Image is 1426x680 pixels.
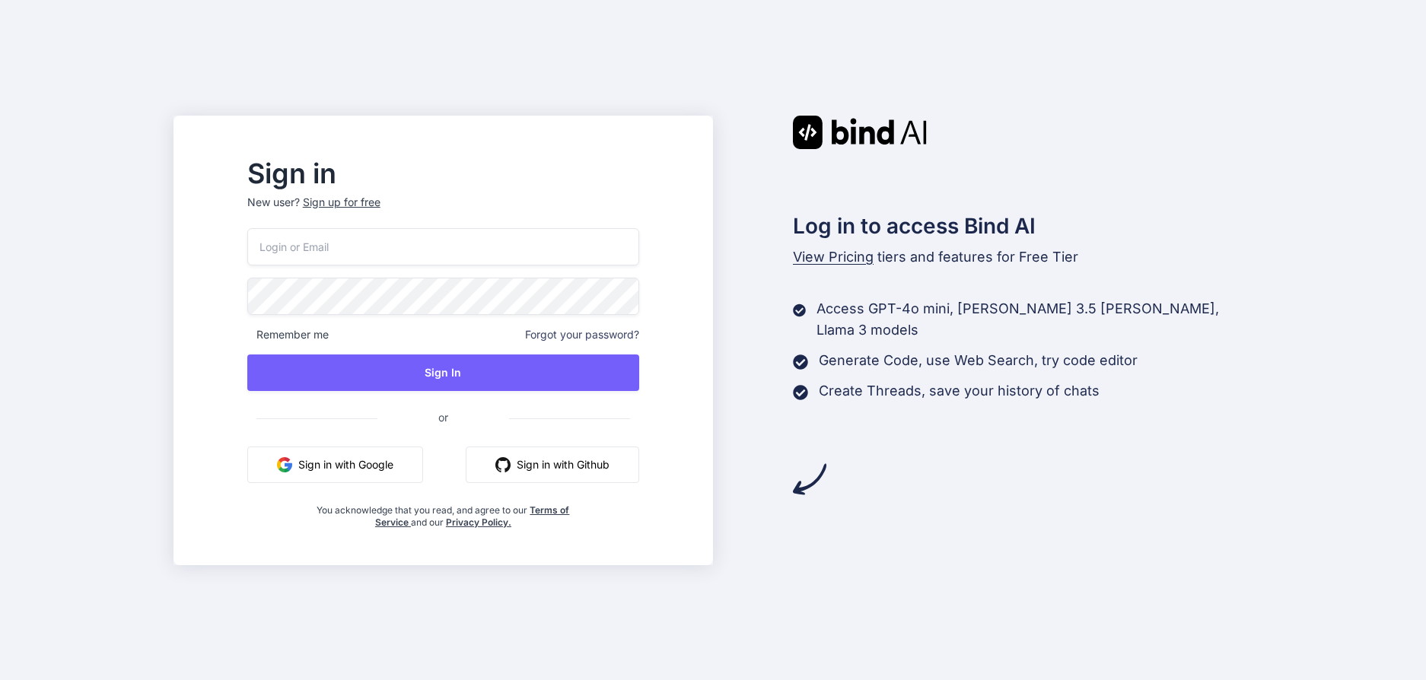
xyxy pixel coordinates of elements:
h2: Log in to access Bind AI [793,210,1253,242]
a: Terms of Service [375,504,570,528]
button: Sign In [247,354,639,391]
button: Sign in with Google [247,446,423,483]
img: google [277,457,292,472]
span: or [377,399,509,436]
img: arrow [793,462,826,496]
p: tiers and features for Free Tier [793,246,1253,268]
div: Sign up for free [303,195,380,210]
img: Bind AI logo [793,116,927,149]
h2: Sign in [247,161,639,186]
a: Privacy Policy. [446,516,511,528]
p: New user? [247,195,639,228]
p: Access GPT-4o mini, [PERSON_NAME] 3.5 [PERSON_NAME], Llama 3 models [816,298,1253,341]
input: Login or Email [247,228,639,265]
img: github [495,457,511,472]
button: Sign in with Github [466,446,639,483]
div: You acknowledge that you read, and agree to our and our [313,495,575,529]
span: Forgot your password? [525,327,639,342]
p: Generate Code, use Web Search, try code editor [819,350,1138,371]
span: View Pricing [793,249,874,265]
span: Remember me [247,327,329,342]
p: Create Threads, save your history of chats [819,380,1100,402]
